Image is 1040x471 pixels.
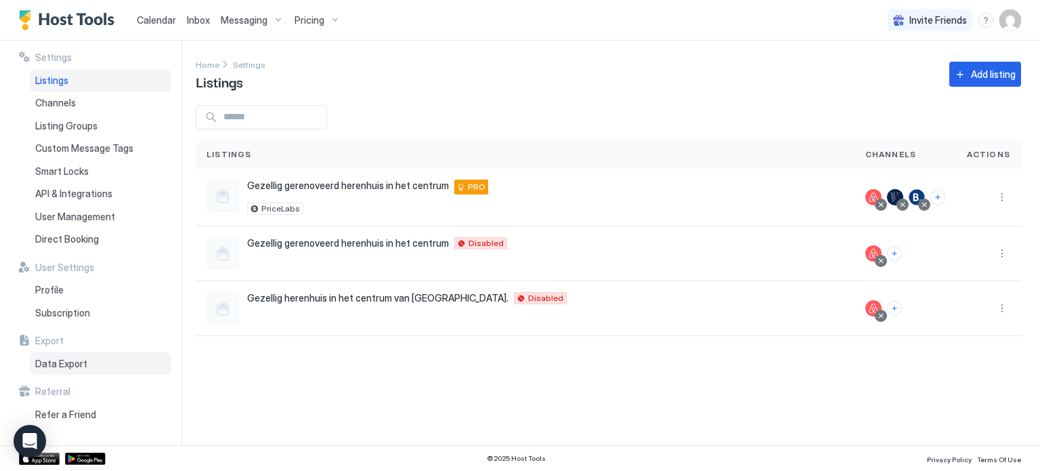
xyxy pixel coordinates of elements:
a: App Store [19,453,60,465]
span: Pricing [295,14,324,26]
a: Listing Groups [30,115,171,138]
span: Gezellig gerenoveerd herenhuis in het centrum [247,237,449,249]
span: Channels [35,97,76,109]
span: Channels [865,148,917,161]
button: More options [994,245,1010,262]
span: User Settings [35,262,94,274]
button: More options [994,189,1010,205]
span: Messaging [221,14,267,26]
div: menu [978,12,994,28]
a: Refer a Friend [30,403,171,426]
div: menu [994,245,1010,262]
div: menu [994,300,1010,316]
div: Breadcrumb [233,57,265,71]
span: Settings [35,52,72,64]
a: Profile [30,279,171,302]
a: Channels [30,91,171,115]
button: More options [994,300,1010,316]
span: Home [196,60,219,70]
div: Open Intercom Messenger [14,425,46,457]
a: Home [196,57,219,71]
a: Smart Locks [30,160,171,183]
a: Subscription [30,302,171,325]
a: Privacy Policy [927,451,972,466]
a: Calendar [137,13,176,27]
span: © 2025 Host Tools [487,454,546,463]
button: Connect channels [887,301,902,316]
div: menu [994,189,1010,205]
input: Input Field [218,106,326,129]
a: Inbox [187,13,210,27]
button: Add listing [949,62,1021,87]
span: Gezellig herenhuis in het centrum van [GEOGRAPHIC_DATA]. [247,292,508,304]
a: Custom Message Tags [30,137,171,160]
div: User profile [999,9,1021,31]
span: Settings [233,60,265,70]
span: Terms Of Use [977,455,1021,464]
span: Referral [35,386,70,398]
span: PRO [468,181,485,193]
a: Google Play Store [65,453,106,465]
span: Smart Locks [35,165,89,178]
a: Terms Of Use [977,451,1021,466]
span: Profile [35,284,64,296]
span: Listings [35,75,68,87]
span: Listings [196,71,243,91]
span: Actions [967,148,1010,161]
span: Listings [207,148,252,161]
a: Host Tools Logo [19,10,121,30]
span: Listing Groups [35,120,97,132]
a: API & Integrations [30,182,171,205]
a: User Management [30,205,171,228]
div: Breadcrumb [196,57,219,71]
span: Calendar [137,14,176,26]
span: Subscription [35,307,90,319]
span: Gezellig gerenoveerd herenhuis in het centrum [247,180,449,192]
a: Direct Booking [30,228,171,251]
span: Privacy Policy [927,455,972,464]
a: Listings [30,69,171,92]
span: API & Integrations [35,188,112,200]
span: Export [35,335,64,347]
button: Connect channels [887,246,902,261]
span: Refer a Friend [35,409,96,421]
span: Inbox [187,14,210,26]
a: Data Export [30,352,171,375]
span: User Management [35,211,115,223]
span: Data Export [35,358,87,370]
span: Custom Message Tags [35,142,133,155]
a: Settings [233,57,265,71]
div: Add listing [971,67,1016,81]
span: Direct Booking [35,233,99,245]
span: Invite Friends [909,14,967,26]
button: Connect channels [930,190,945,205]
